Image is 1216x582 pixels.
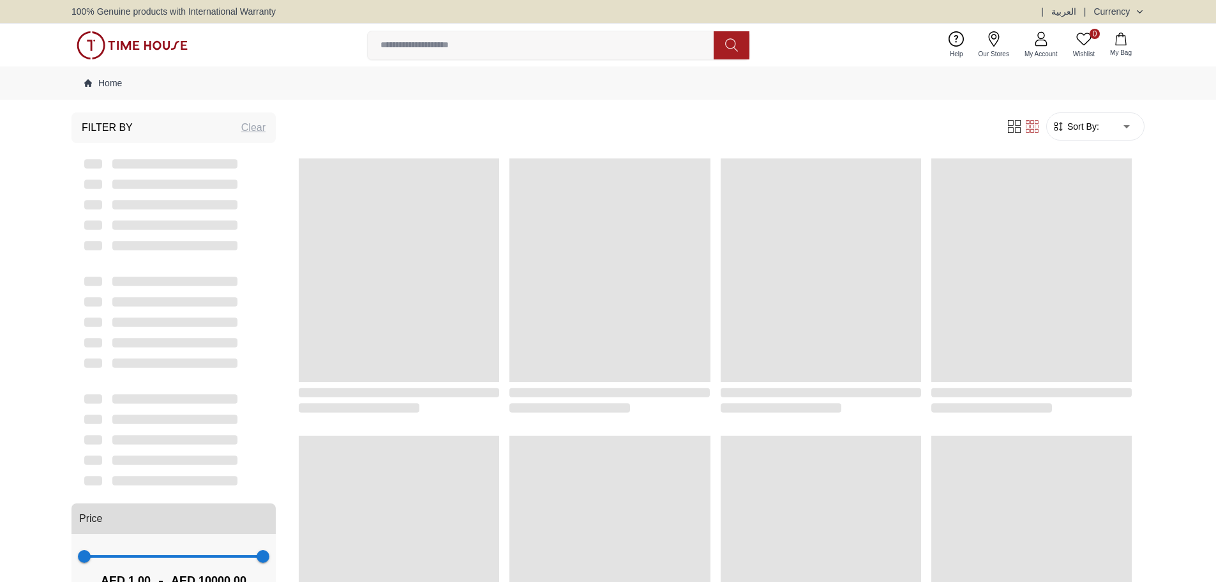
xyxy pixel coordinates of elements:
[1051,5,1076,18] button: العربية
[1065,120,1099,133] span: Sort By:
[1041,5,1044,18] span: |
[1068,49,1100,59] span: Wishlist
[71,503,276,534] button: Price
[1084,5,1086,18] span: |
[1093,5,1135,18] div: Currency
[1090,29,1100,39] span: 0
[945,49,968,59] span: Help
[241,120,266,135] div: Clear
[71,66,1145,100] nav: Breadcrumb
[71,5,276,18] span: 100% Genuine products with International Warranty
[82,120,133,135] h3: Filter By
[1102,30,1139,60] button: My Bag
[77,31,188,59] img: ...
[79,511,102,526] span: Price
[1105,48,1137,57] span: My Bag
[971,29,1017,61] a: Our Stores
[942,29,971,61] a: Help
[1052,120,1099,133] button: Sort By:
[973,49,1014,59] span: Our Stores
[1065,29,1102,61] a: 0Wishlist
[84,77,122,89] a: Home
[1019,49,1063,59] span: My Account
